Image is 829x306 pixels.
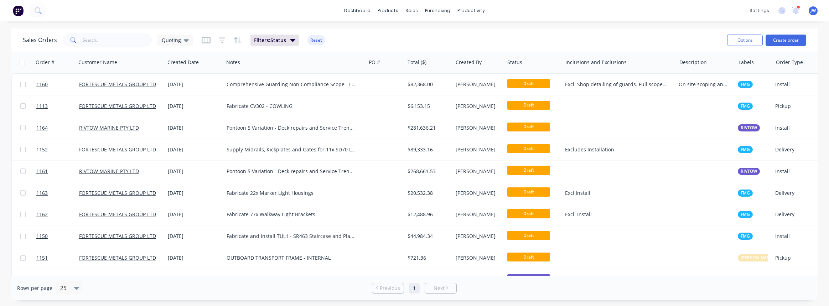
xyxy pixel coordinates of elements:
[507,231,550,240] span: Draft
[254,37,286,44] span: Filters: Status
[23,37,57,43] h1: Sales Orders
[168,81,221,88] div: [DATE]
[162,36,181,44] span: Quoting
[507,253,550,261] span: Draft
[408,190,448,197] div: $20,532.38
[408,254,448,261] div: $721.36
[507,59,522,66] div: Status
[810,7,816,14] span: JW
[775,254,819,261] div: Pickup
[741,81,750,88] span: FMG
[36,225,79,247] a: 1150
[36,233,48,240] span: 1150
[168,190,221,197] div: [DATE]
[79,254,156,261] a: FORTESCUE METALS GROUP LTD
[36,161,79,182] a: 1161
[408,124,448,131] div: $281,636.21
[408,146,448,153] div: $89,333.16
[36,269,79,290] a: 1153
[408,211,448,218] div: $12,488.96
[741,124,757,131] span: RIVTOW
[456,59,482,66] div: Created By
[507,79,550,88] span: Draft
[741,233,750,240] span: FMG
[36,254,48,261] span: 1151
[36,124,48,131] span: 1164
[79,146,156,153] a: FORTESCUE METALS GROUP LTD
[402,5,421,16] div: sales
[13,5,24,16] img: Factory
[79,190,156,196] a: FORTESCUE METALS GROUP LTD
[775,103,819,110] div: Pickup
[507,144,550,153] span: Draft
[408,81,448,88] div: $82,368.00
[369,283,460,294] ul: Pagination
[738,124,760,131] button: RIVTOW
[776,59,803,66] div: Order Type
[36,190,48,197] span: 1163
[36,168,48,175] span: 1161
[425,285,456,292] a: Next page
[36,146,48,153] span: 1152
[507,274,550,283] span: Quote
[36,182,79,204] a: 1163
[738,168,760,175] button: RIVTOW
[250,35,299,46] button: Filters:Status
[408,233,448,240] div: $44,984.34
[36,59,55,66] div: Order #
[565,211,668,218] div: Excl. Install
[738,233,753,240] button: FMG
[507,166,550,175] span: Draft
[456,233,499,240] div: [PERSON_NAME]
[421,5,454,16] div: purchasing
[226,59,240,66] div: Notes
[227,168,356,175] div: Pontoon 5 Variation - Deck repairs and Service Trench repairs - Mild steel
[775,81,819,88] div: Install
[738,146,753,153] button: FMG
[380,285,400,292] span: Previous
[227,124,356,131] div: Pontoon 5 Variation - Deck repairs and Service Trench repairs - Stainless steel
[408,103,448,110] div: $6,153.15
[456,103,499,110] div: [PERSON_NAME]
[227,233,356,240] div: Fabricate and Install TUL1 - SR463 Staircase and Platform
[565,81,668,88] div: Excl. Shop detailing of guards. Full scopes of new guarding section
[36,247,79,269] a: 1151
[307,35,325,45] button: Reset
[17,285,52,292] span: Rows per page
[36,74,79,95] a: 1160
[739,59,754,66] div: Labels
[738,81,753,88] button: FMG
[775,190,819,197] div: Delivery
[456,146,499,153] div: [PERSON_NAME]
[409,283,420,294] a: Page 1 is your current page
[741,211,750,218] span: FMG
[565,146,668,153] div: Excludes Installation
[168,103,221,110] div: [DATE]
[372,285,404,292] a: Previous page
[456,124,499,131] div: [PERSON_NAME]
[679,59,707,66] div: Description
[168,233,221,240] div: [DATE]
[79,211,156,218] a: FORTESCUE METALS GROUP LTD
[746,5,773,16] div: settings
[36,139,79,160] a: 1152
[766,35,806,46] button: Create order
[227,254,356,261] div: OUTBOARD TRANSPORT FRAME - INTERNAL
[168,146,221,153] div: [DATE]
[775,211,819,218] div: Delivery
[369,59,380,66] div: PO #
[456,190,499,197] div: [PERSON_NAME]
[79,124,139,131] a: RIVTOW MARINE PTY LTD
[79,81,156,88] a: FORTESCUE METALS GROUP LTD
[408,59,426,66] div: Total ($)
[741,254,774,261] span: [PERSON_NAME]
[36,117,79,139] a: 1164
[565,190,668,197] div: Excl Install
[454,5,488,16] div: productivity
[78,59,117,66] div: Customer Name
[227,211,356,218] div: Fabricate 77x Walkway Light Brackets
[456,168,499,175] div: [PERSON_NAME]
[79,233,156,239] a: FORTESCUE METALS GROUP LTD
[374,5,402,16] div: products
[741,103,750,110] span: FMG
